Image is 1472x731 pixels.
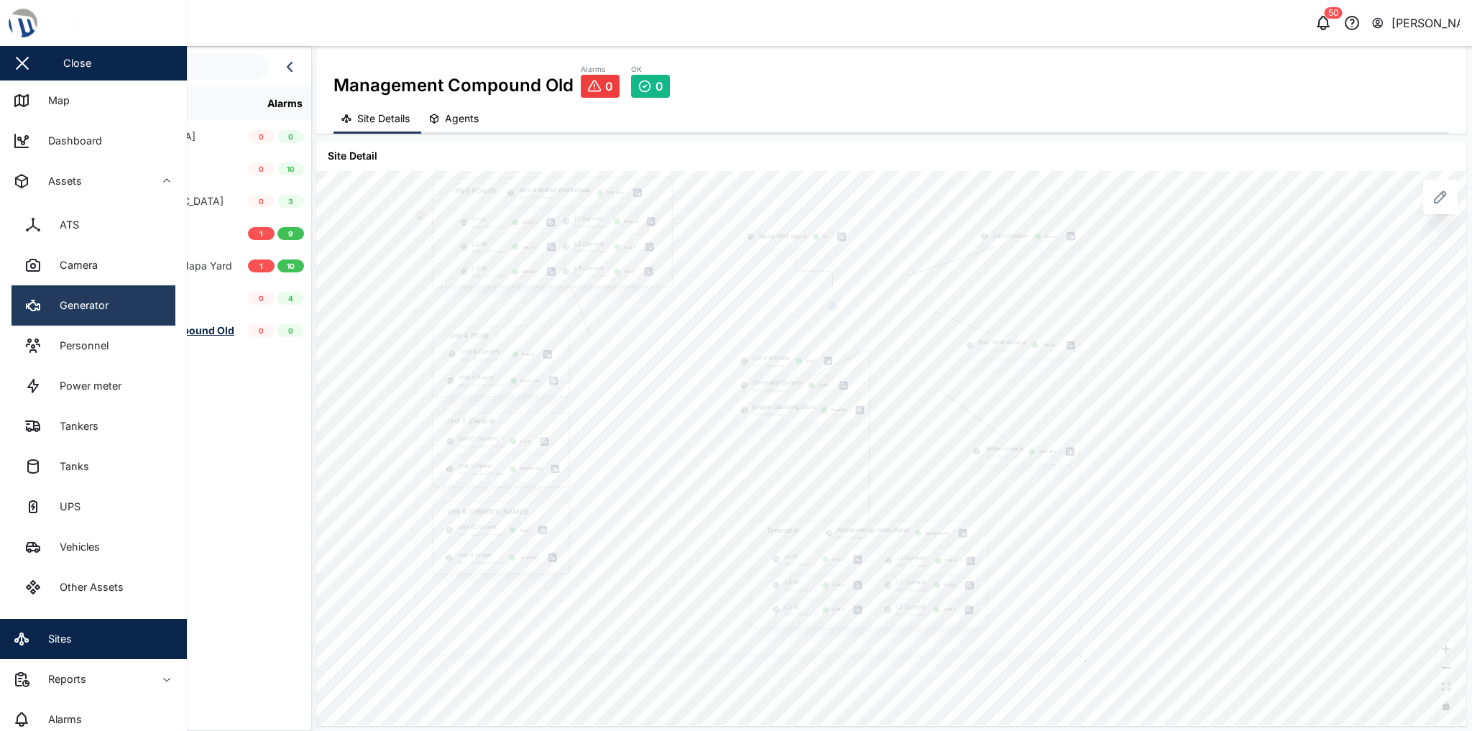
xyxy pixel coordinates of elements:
[49,257,98,273] div: Camera
[581,64,620,75] div: Alarms
[49,459,89,474] div: Tanks
[11,326,175,366] a: Personnel
[37,173,82,189] div: Assets
[259,131,264,142] span: 0
[7,7,194,39] img: Main Logo
[63,55,91,71] div: Close
[581,75,620,98] a: 0
[288,293,293,304] span: 4
[11,487,175,527] a: UPS
[11,285,175,326] a: Generator
[1437,678,1455,696] button: fit view
[11,245,175,285] a: Camera
[288,131,293,142] span: 0
[357,114,410,124] span: Site Details
[1437,696,1455,715] button: toggle interactivity
[288,325,293,336] span: 0
[259,325,264,336] span: 0
[333,63,574,98] div: Management Compound Old
[49,217,79,233] div: ATS
[49,378,121,394] div: Power meter
[448,415,535,436] textarea: Unit 5 (Declan)
[1391,14,1460,32] div: [PERSON_NAME]
[37,93,70,109] div: Map
[259,260,262,272] span: 1
[37,631,72,647] div: Sites
[11,366,175,406] a: Power meter
[768,525,855,546] textarea: Generator
[11,446,175,487] a: Tanks
[11,406,175,446] a: Tankers
[11,205,175,245] a: ATS
[259,228,262,239] span: 1
[259,163,264,175] span: 0
[1371,13,1460,33] button: [PERSON_NAME]
[455,185,542,206] textarea: PNG POWER
[1325,7,1343,19] div: 50
[445,114,479,124] span: Agents
[49,338,109,354] div: Personnel
[287,260,295,272] span: 10
[11,567,175,607] a: Other Assets
[655,80,663,93] span: 0
[259,293,264,304] span: 0
[37,712,82,727] div: Alarms
[288,196,293,207] span: 3
[1437,640,1455,715] div: React Flow controls
[267,96,303,111] div: Alarms
[49,579,124,595] div: Other Assets
[1437,659,1455,678] button: zoom out
[605,80,613,93] span: 0
[1437,640,1455,659] button: zoom in
[37,671,86,687] div: Reports
[11,527,175,567] a: Vehicles
[316,141,1466,171] div: Site Detail
[37,133,102,149] div: Dashboard
[49,499,80,515] div: UPS
[288,228,293,239] span: 9
[259,196,264,207] span: 0
[49,418,98,434] div: Tankers
[49,539,100,555] div: Vehicles
[287,163,295,175] span: 10
[449,330,536,351] textarea: Unit 4 (ROB)
[49,298,109,313] div: Generator
[631,64,670,75] div: OK
[448,506,535,527] textarea: Unit 6 ([PERSON_NAME])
